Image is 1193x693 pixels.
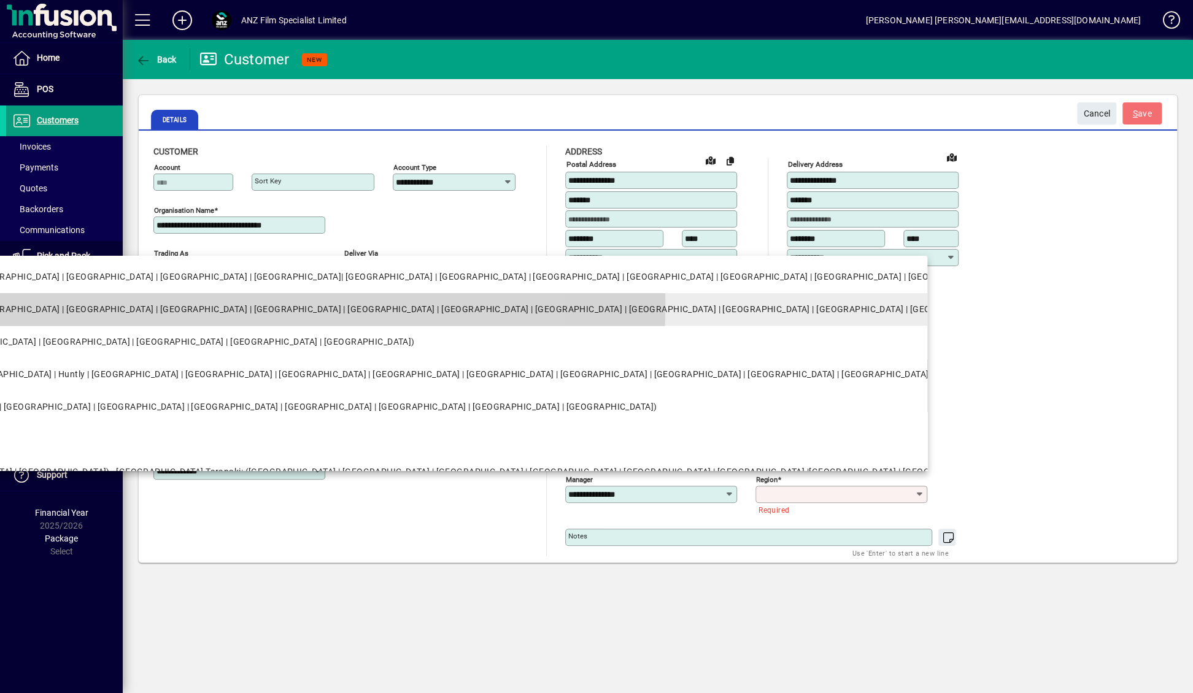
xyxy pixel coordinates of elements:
[756,475,778,483] mat-label: Region
[393,163,436,172] mat-label: Account Type
[12,225,85,235] span: Communications
[6,220,123,240] a: Communications
[37,470,68,480] span: Support
[241,10,347,30] div: ANZ Film Specialist Limited
[565,147,602,156] span: Address
[133,48,180,71] button: Back
[199,50,290,69] div: Customer
[35,508,88,518] span: Financial Year
[701,150,720,170] a: View on map
[1122,102,1162,124] button: Save
[163,9,202,31] button: Add
[154,249,188,258] mat-label: Trading as
[6,136,123,157] a: Invoices
[6,178,123,199] a: Quotes
[12,163,58,172] span: Payments
[6,199,123,220] a: Backorders
[12,204,63,214] span: Backorders
[852,546,949,560] mat-hint: Use 'Enter' to start a new line
[151,110,198,129] span: Details
[202,9,241,31] button: Profile
[12,183,47,193] span: Quotes
[1133,109,1138,118] span: S
[136,55,177,64] span: Back
[255,177,281,185] mat-label: Sort key
[6,241,123,272] a: Pick and Pack
[568,532,587,540] mat-label: Notes
[153,147,198,156] span: Customer
[123,48,190,71] app-page-header-button: Back
[942,147,962,167] a: View on map
[37,53,60,63] span: Home
[37,251,90,261] span: Pick and Pack
[759,503,917,516] mat-error: Required
[1133,104,1152,124] span: ave
[6,460,123,491] a: Support
[1077,102,1116,124] button: Cancel
[6,157,123,178] a: Payments
[307,56,322,64] span: NEW
[37,84,53,94] span: POS
[344,249,378,258] mat-label: Deliver via
[45,534,78,543] span: Package
[1083,104,1110,124] span: Cancel
[1153,2,1178,42] a: Knowledge Base
[154,163,180,172] mat-label: Account
[6,43,123,74] a: Home
[566,475,593,483] mat-label: Manager
[720,151,740,170] button: Copy to Delivery address
[37,115,79,125] span: Customers
[154,206,214,215] mat-label: Organisation name
[12,142,51,151] span: Invoices
[865,10,1141,30] div: [PERSON_NAME] [PERSON_NAME][EMAIL_ADDRESS][DOMAIN_NAME]
[6,74,123,105] a: POS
